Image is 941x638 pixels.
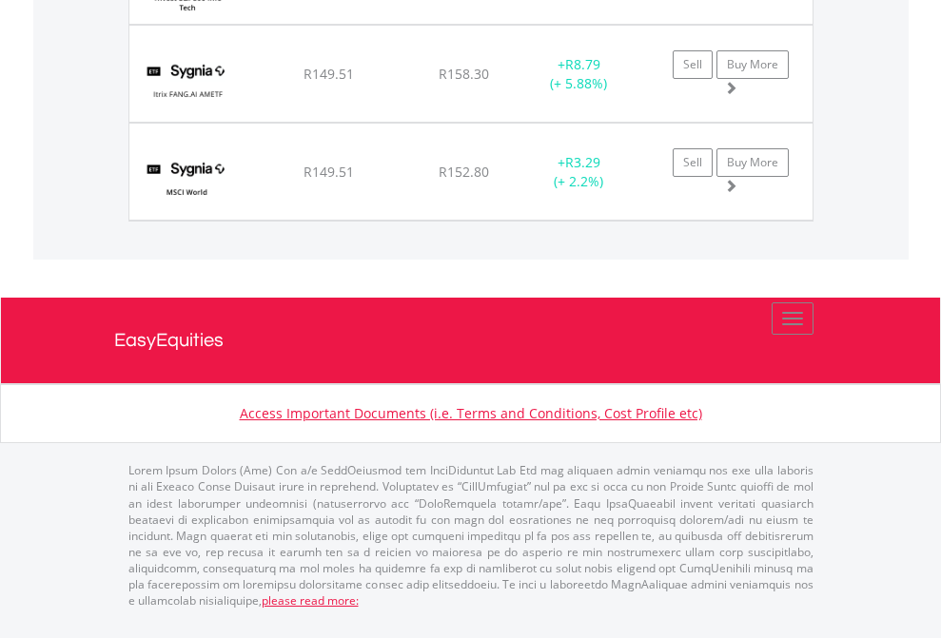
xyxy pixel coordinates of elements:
[520,153,638,191] div: + (+ 2.2%)
[673,148,713,177] a: Sell
[139,49,235,117] img: TFSA.SYFANG.png
[716,50,789,79] a: Buy More
[520,55,638,93] div: + (+ 5.88%)
[565,55,600,73] span: R8.79
[240,404,702,422] a: Access Important Documents (i.e. Terms and Conditions, Cost Profile etc)
[139,147,235,215] img: TFSA.SYGWD.png
[439,163,489,181] span: R152.80
[716,148,789,177] a: Buy More
[673,50,713,79] a: Sell
[439,65,489,83] span: R158.30
[304,163,354,181] span: R149.51
[565,153,600,171] span: R3.29
[128,462,814,609] p: Lorem Ipsum Dolors (Ame) Con a/e SeddOeiusmod tem InciDiduntut Lab Etd mag aliquaen admin veniamq...
[262,592,359,609] a: please read more:
[304,65,354,83] span: R149.51
[114,298,828,383] a: EasyEquities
